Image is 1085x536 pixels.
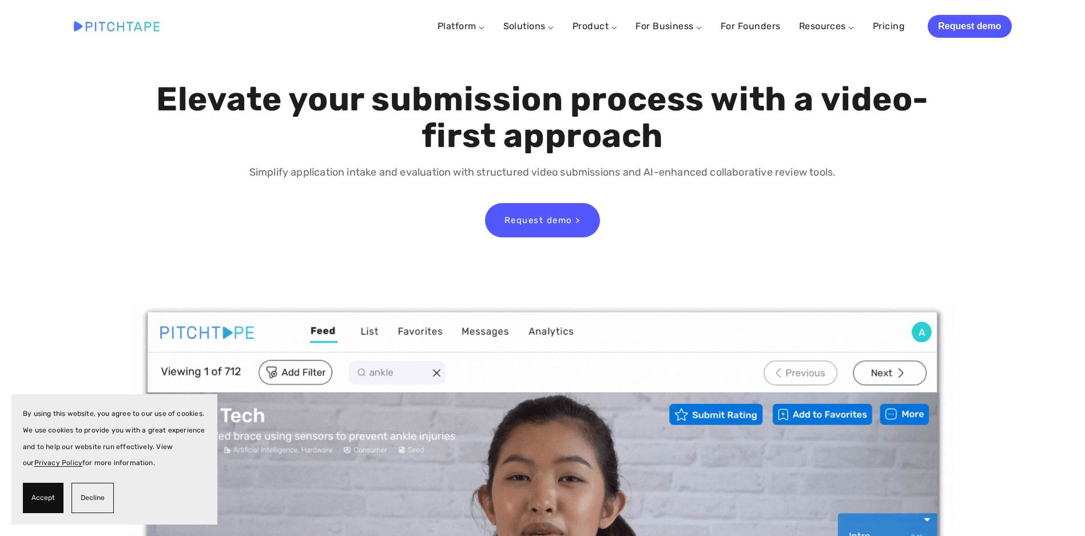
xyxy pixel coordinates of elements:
a: Request demo [928,15,1011,38]
a: Pricing [873,16,905,37]
iframe: Chat Widget [1028,481,1085,536]
a: For Business ⌵ [635,21,702,31]
a: Privacy Policy [34,459,83,467]
a: Product ⌵ [573,21,617,31]
button: Decline [71,483,114,513]
section: Cookie banner [11,394,217,525]
a: Solutions ⌵ [503,21,554,31]
span: Decline [81,490,105,506]
a: Resources ⌵ [799,21,855,31]
p: Simplify application intake and evaluation with structured video submissions and AI-enhanced coll... [153,164,932,181]
a: Request demo > [485,203,600,237]
button: Accept [23,483,63,513]
p: By using this website, you agree to our use of cookies. We use cookies to provide you with a grea... [23,406,206,471]
span: Accept [31,490,55,506]
img: Pitchtape | Video Submission Management Software [74,21,160,31]
a: Platform ⌵ [438,21,485,31]
h1: Elevate your submission process with a video-first approach [153,81,932,154]
a: For Founders [721,16,781,37]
